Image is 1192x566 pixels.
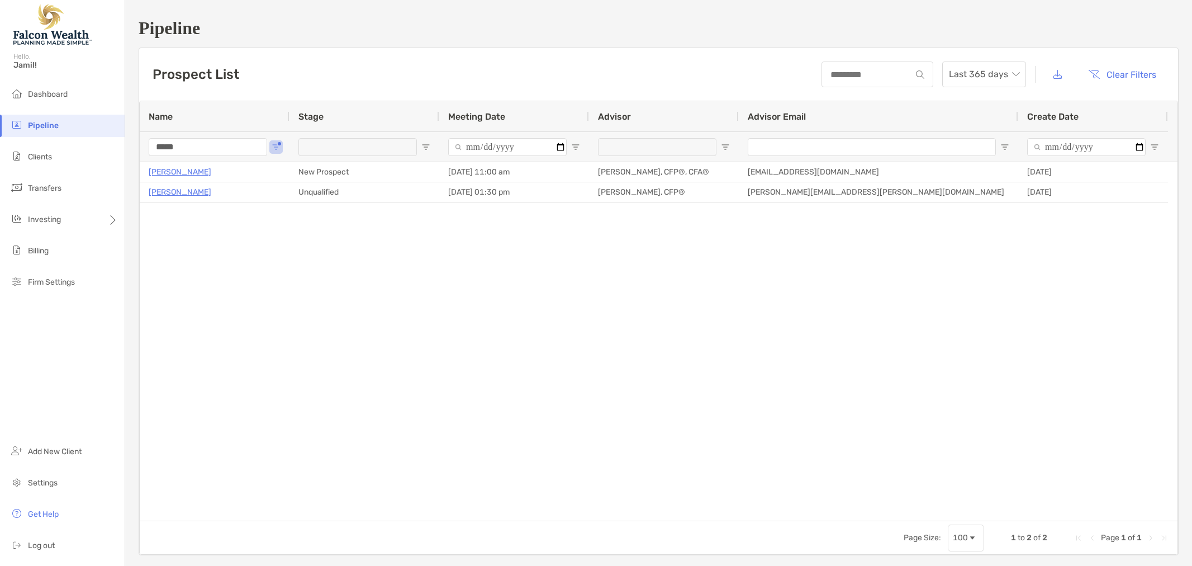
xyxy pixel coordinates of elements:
[298,111,324,122] span: Stage
[904,533,941,543] div: Page Size:
[149,138,267,156] input: Name Filter Input
[739,162,1018,182] div: [EMAIL_ADDRESS][DOMAIN_NAME]
[28,478,58,488] span: Settings
[948,525,984,551] div: Page Size
[149,111,173,122] span: Name
[289,182,439,202] div: Unqualified
[272,143,281,152] button: Open Filter Menu
[10,538,23,551] img: logout icon
[10,243,23,257] img: billing icon
[1121,533,1126,543] span: 1
[1101,533,1119,543] span: Page
[1074,534,1083,543] div: First Page
[13,4,92,45] img: Falcon Wealth Planning Logo
[589,182,739,202] div: [PERSON_NAME], CFP®
[1150,143,1159,152] button: Open Filter Menu
[439,182,589,202] div: [DATE] 01:30 pm
[571,143,580,152] button: Open Filter Menu
[28,152,52,162] span: Clients
[28,89,68,99] span: Dashboard
[28,246,49,256] span: Billing
[598,111,631,122] span: Advisor
[1080,62,1165,87] button: Clear Filters
[28,277,75,287] span: Firm Settings
[28,121,59,130] span: Pipeline
[1018,182,1168,202] div: [DATE]
[1042,533,1047,543] span: 2
[1027,138,1146,156] input: Create Date Filter Input
[421,143,430,152] button: Open Filter Menu
[153,67,239,82] h3: Prospect List
[1087,534,1096,543] div: Previous Page
[1018,533,1025,543] span: to
[28,510,59,519] span: Get Help
[439,162,589,182] div: [DATE] 11:00 am
[10,181,23,194] img: transfers icon
[916,70,924,79] img: input icon
[448,111,505,122] span: Meeting Date
[13,60,118,70] span: Jamil!
[1027,111,1079,122] span: Create Date
[10,275,23,288] img: firm-settings icon
[1033,533,1041,543] span: of
[1160,534,1169,543] div: Last Page
[739,182,1018,202] div: [PERSON_NAME][EMAIL_ADDRESS][PERSON_NAME][DOMAIN_NAME]
[748,138,996,156] input: Advisor Email Filter Input
[953,533,968,543] div: 100
[139,18,1179,39] h1: Pipeline
[28,215,61,224] span: Investing
[149,165,211,179] a: [PERSON_NAME]
[289,162,439,182] div: New Prospect
[149,185,211,199] a: [PERSON_NAME]
[1128,533,1135,543] span: of
[28,447,82,456] span: Add New Client
[10,149,23,163] img: clients icon
[10,87,23,100] img: dashboard icon
[1011,533,1016,543] span: 1
[28,541,55,550] span: Log out
[721,143,730,152] button: Open Filter Menu
[1027,533,1032,543] span: 2
[949,62,1019,87] span: Last 365 days
[10,212,23,225] img: investing icon
[1000,143,1009,152] button: Open Filter Menu
[10,475,23,489] img: settings icon
[10,444,23,457] img: add_new_client icon
[448,138,567,156] input: Meeting Date Filter Input
[10,118,23,131] img: pipeline icon
[1018,162,1168,182] div: [DATE]
[28,183,61,193] span: Transfers
[1146,534,1155,543] div: Next Page
[748,111,806,122] span: Advisor Email
[10,507,23,520] img: get-help icon
[589,162,739,182] div: [PERSON_NAME], CFP®, CFA®
[1137,533,1142,543] span: 1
